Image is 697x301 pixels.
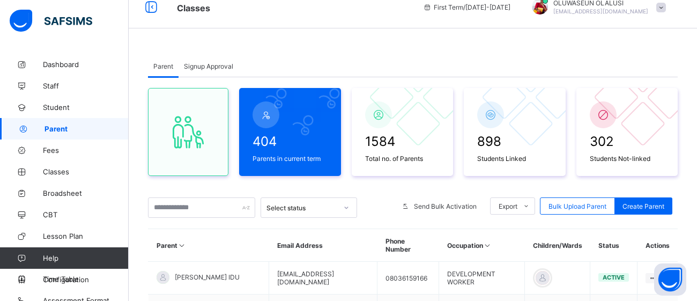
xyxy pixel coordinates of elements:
td: [EMAIL_ADDRESS][DOMAIN_NAME] [269,262,377,295]
span: 1584 [365,134,440,149]
th: Children/Wards [525,229,590,262]
span: Staff [43,82,129,90]
i: Sort in Ascending Order [177,241,187,249]
span: 898 [477,134,552,149]
span: Help [43,254,128,262]
td: DEVELOPMENT WORKER [439,262,525,295]
span: Signup Approval [184,62,233,70]
span: Lesson Plan [43,232,129,240]
span: Students Linked [477,155,552,163]
span: Send Bulk Activation [414,202,477,210]
button: Open asap [654,263,686,296]
th: Email Address [269,229,377,262]
span: [EMAIL_ADDRESS][DOMAIN_NAME] [553,8,648,14]
th: Status [590,229,637,262]
span: [PERSON_NAME] IDU [175,273,240,281]
span: Configuration [43,275,128,284]
th: Actions [637,229,678,262]
span: Broadsheet [43,189,129,197]
span: Total no. of Parents [365,155,440,163]
span: CBT [43,210,129,219]
span: active [603,274,625,281]
th: Phone Number [377,229,439,262]
div: Select status [266,204,337,212]
span: Classes [177,3,210,13]
th: Occupation [439,229,525,262]
span: 404 [253,134,328,149]
i: Sort in Ascending Order [483,241,492,249]
img: safsims [10,10,92,32]
span: Classes [43,167,129,176]
th: Parent [149,229,269,262]
span: Dashboard [43,60,129,69]
span: 302 [590,134,665,149]
span: Fees [43,146,129,155]
span: session/term information [423,3,510,11]
td: 08036159166 [377,262,439,295]
span: Parent [153,62,173,70]
span: Parent [45,124,129,133]
span: Bulk Upload Parent [548,202,606,210]
span: Parents in current term [253,155,328,163]
span: Export [499,202,517,210]
span: Students Not-linked [590,155,665,163]
span: Create Parent [622,202,664,210]
span: Student [43,103,129,112]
